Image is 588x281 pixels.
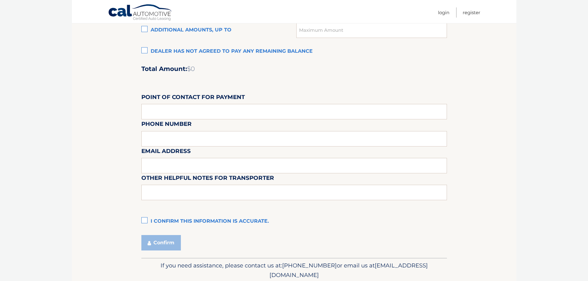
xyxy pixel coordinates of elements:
[141,235,181,250] button: Confirm
[187,65,195,72] span: $0
[145,261,443,280] p: If you need assistance, please contact us at: or email us at
[296,23,447,38] input: Maximum Amount
[141,147,191,158] label: Email Address
[141,45,447,58] label: Dealer has not agreed to pay any remaining balance
[141,215,447,228] label: I confirm this information is accurate.
[463,7,480,18] a: Register
[141,24,297,36] label: Additional amounts, up to
[108,4,173,22] a: Cal Automotive
[282,262,337,269] span: [PHONE_NUMBER]
[141,65,447,73] h2: Total Amount:
[438,7,449,18] a: Login
[141,93,245,104] label: Point of Contact for Payment
[141,173,274,185] label: Other helpful notes for transporter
